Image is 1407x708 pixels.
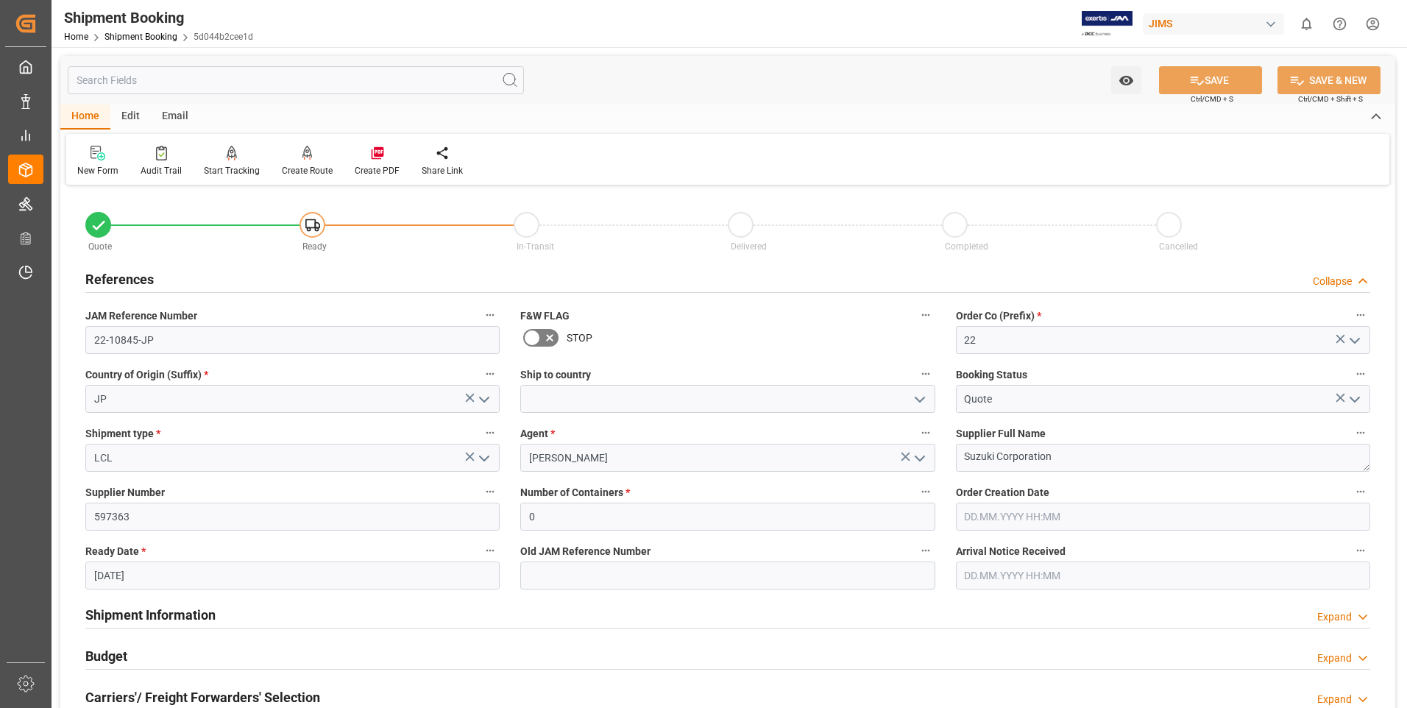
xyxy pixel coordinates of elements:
[85,646,127,666] h2: Budget
[85,269,154,289] h2: References
[481,482,500,501] button: Supplier Number
[956,426,1046,442] span: Supplier Full Name
[1143,13,1284,35] div: JIMS
[64,7,253,29] div: Shipment Booking
[85,426,160,442] span: Shipment type
[1277,66,1381,94] button: SAVE & NEW
[907,388,929,411] button: open menu
[1351,305,1370,325] button: Order Co (Prefix) *
[85,385,500,413] input: Type to search/select
[1317,609,1352,625] div: Expand
[1323,7,1356,40] button: Help Center
[472,447,495,470] button: open menu
[1317,692,1352,707] div: Expand
[945,241,988,252] span: Completed
[916,482,935,501] button: Number of Containers *
[1298,93,1363,105] span: Ctrl/CMD + Shift + S
[77,164,118,177] div: New Form
[1159,241,1198,252] span: Cancelled
[916,305,935,325] button: F&W FLAG
[68,66,524,94] input: Search Fields
[916,364,935,383] button: Ship to country
[1159,66,1262,94] button: SAVE
[302,241,327,252] span: Ready
[956,485,1049,500] span: Order Creation Date
[481,364,500,383] button: Country of Origin (Suffix) *
[1351,423,1370,442] button: Supplier Full Name
[916,541,935,560] button: Old JAM Reference Number
[85,308,197,324] span: JAM Reference Number
[85,562,500,590] input: DD.MM.YYYY
[85,605,216,625] h2: Shipment Information
[355,164,400,177] div: Create PDF
[64,32,88,42] a: Home
[481,541,500,560] button: Ready Date *
[956,562,1370,590] input: DD.MM.YYYY HH:MM
[1143,10,1290,38] button: JIMS
[1290,7,1323,40] button: show 0 new notifications
[1342,329,1364,352] button: open menu
[1342,388,1364,411] button: open menu
[916,423,935,442] button: Agent *
[731,241,767,252] span: Delivered
[85,367,208,383] span: Country of Origin (Suffix)
[956,503,1370,531] input: DD.MM.YYYY HH:MM
[88,241,112,252] span: Quote
[1351,482,1370,501] button: Order Creation Date
[517,241,554,252] span: In-Transit
[907,447,929,470] button: open menu
[85,687,320,707] h2: Carriers'/ Freight Forwarders' Selection
[110,105,151,130] div: Edit
[1351,541,1370,560] button: Arrival Notice Received
[1351,364,1370,383] button: Booking Status
[956,367,1027,383] span: Booking Status
[151,105,199,130] div: Email
[520,308,570,324] span: F&W FLAG
[422,164,463,177] div: Share Link
[520,485,630,500] span: Number of Containers
[85,544,146,559] span: Ready Date
[104,32,177,42] a: Shipment Booking
[567,330,592,346] span: STOP
[472,388,495,411] button: open menu
[520,544,651,559] span: Old JAM Reference Number
[1082,11,1133,37] img: Exertis%20JAM%20-%20Email%20Logo.jpg_1722504956.jpg
[520,367,591,383] span: Ship to country
[481,423,500,442] button: Shipment type *
[1111,66,1141,94] button: open menu
[956,444,1370,472] textarea: Suzuki Corporation
[141,164,182,177] div: Audit Trail
[204,164,260,177] div: Start Tracking
[481,305,500,325] button: JAM Reference Number
[956,544,1066,559] span: Arrival Notice Received
[85,485,165,500] span: Supplier Number
[520,426,555,442] span: Agent
[1313,274,1352,289] div: Collapse
[1191,93,1233,105] span: Ctrl/CMD + S
[282,164,333,177] div: Create Route
[956,308,1041,324] span: Order Co (Prefix)
[60,105,110,130] div: Home
[1317,651,1352,666] div: Expand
